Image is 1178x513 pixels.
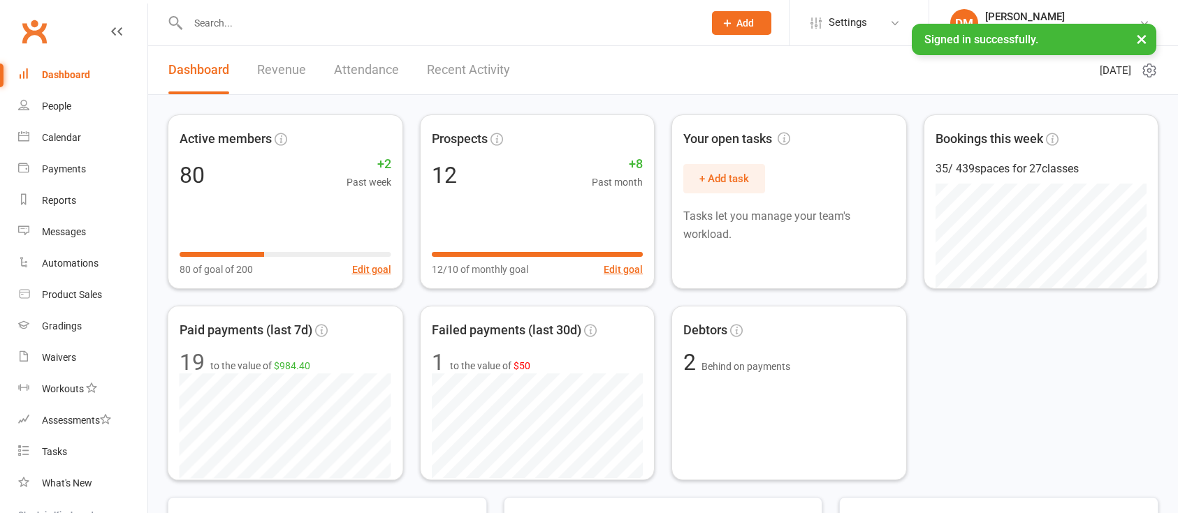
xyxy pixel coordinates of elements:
[936,129,1043,149] span: Bookings this week
[42,258,99,269] div: Automations
[18,248,147,279] a: Automations
[42,195,76,206] div: Reports
[42,69,90,80] div: Dashboard
[683,129,790,149] span: Your open tasks
[42,289,102,300] div: Product Sales
[352,262,391,277] button: Edit goal
[180,262,253,277] span: 80 of goal of 200
[432,262,528,277] span: 12/10 of monthly goal
[18,154,147,185] a: Payments
[18,405,147,436] a: Assessments
[701,361,790,372] span: Behind on payments
[985,10,1139,23] div: [PERSON_NAME]
[985,23,1139,36] div: Southern Cross Martial Arts Pty Ltd
[604,262,643,277] button: Edit goal
[432,320,581,341] span: Failed payments (last 30d)
[18,279,147,311] a: Product Sales
[432,129,488,149] span: Prospects
[712,11,771,35] button: Add
[180,320,313,340] span: Paid payments (last 7d)
[924,33,1038,46] span: Signed in successfully.
[592,174,643,190] span: Past month
[42,163,86,174] div: Payments
[18,91,147,122] a: People
[1100,62,1131,79] span: [DATE]
[683,320,727,341] span: Debtors
[18,185,147,216] a: Reports
[347,174,391,190] span: Past week
[18,342,147,373] a: Waivers
[42,320,82,332] div: Gradings
[736,17,754,29] span: Add
[334,46,399,94] a: Attendance
[450,358,530,373] span: to the value of
[274,359,310,371] span: $984.40
[683,164,765,193] button: + Add task
[42,477,92,489] div: What's New
[347,154,391,174] span: +2
[42,226,86,237] div: Messages
[950,9,978,37] div: DM
[210,357,310,373] span: to the value of
[427,46,510,94] a: Recent Activity
[1129,24,1154,54] button: ×
[18,216,147,248] a: Messages
[18,436,147,468] a: Tasks
[18,59,147,91] a: Dashboard
[180,351,205,373] div: 19
[683,349,701,376] span: 2
[168,46,229,94] a: Dashboard
[683,207,895,243] p: Tasks let you manage your team's workload.
[432,164,457,186] div: 12
[257,46,306,94] a: Revenue
[42,132,81,143] div: Calendar
[42,383,84,394] div: Workouts
[184,13,694,33] input: Search...
[18,122,147,154] a: Calendar
[829,7,867,38] span: Settings
[42,101,71,112] div: People
[42,446,67,457] div: Tasks
[514,360,530,371] span: $50
[18,311,147,342] a: Gradings
[42,415,111,426] div: Assessments
[592,154,643,174] span: +8
[936,160,1147,178] div: 35 / 439 spaces for 27 classes
[180,129,272,149] span: Active members
[18,468,147,499] a: What's New
[18,373,147,405] a: Workouts
[17,14,52,49] a: Clubworx
[432,351,444,373] div: 1
[180,164,205,186] div: 80
[42,352,76,363] div: Waivers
